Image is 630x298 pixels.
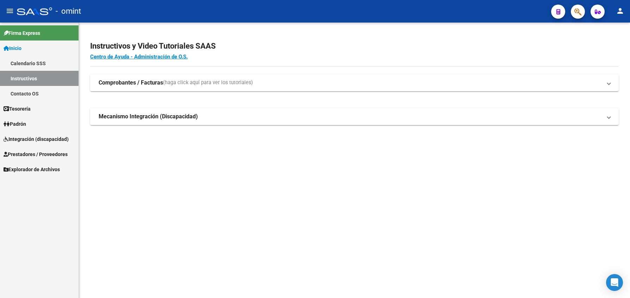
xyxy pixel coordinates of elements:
[4,166,60,173] span: Explorador de Archivos
[4,150,68,158] span: Prestadores / Proveedores
[90,39,619,53] h2: Instructivos y Video Tutoriales SAAS
[99,113,198,120] strong: Mecanismo Integración (Discapacidad)
[90,54,188,60] a: Centro de Ayuda - Administración de O.S.
[90,74,619,91] mat-expansion-panel-header: Comprobantes / Facturas(haga click aquí para ver los tutoriales)
[6,7,14,15] mat-icon: menu
[56,4,81,19] span: - omint
[90,108,619,125] mat-expansion-panel-header: Mecanismo Integración (Discapacidad)
[4,44,21,52] span: Inicio
[616,7,624,15] mat-icon: person
[99,79,163,87] strong: Comprobantes / Facturas
[4,120,26,128] span: Padrón
[4,135,69,143] span: Integración (discapacidad)
[4,29,40,37] span: Firma Express
[4,105,31,113] span: Tesorería
[606,274,623,291] div: Open Intercom Messenger
[163,79,253,87] span: (haga click aquí para ver los tutoriales)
